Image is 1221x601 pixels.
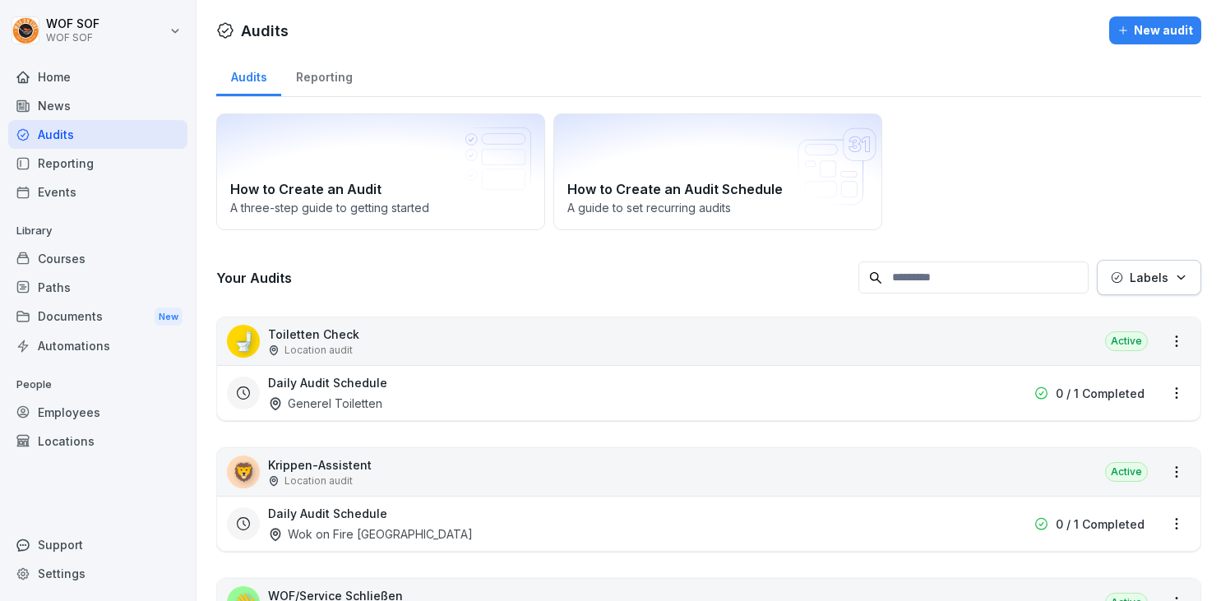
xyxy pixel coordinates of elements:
a: News [8,91,187,120]
p: 0 / 1 Completed [1056,515,1145,533]
p: Toiletten Check [268,326,359,343]
p: 0 / 1 Completed [1056,385,1145,402]
h2: How to Create an Audit [230,179,531,199]
button: Labels [1097,260,1201,295]
a: Automations [8,331,187,360]
p: Labels [1130,269,1168,286]
p: A guide to set recurring audits [567,199,868,216]
a: Settings [8,559,187,588]
a: Locations [8,427,187,455]
a: Audits [8,120,187,149]
a: Reporting [281,54,367,96]
a: Home [8,62,187,91]
div: 🦁 [227,455,260,488]
a: Courses [8,244,187,273]
p: A three-step guide to getting started [230,199,531,216]
div: Generel Toiletten [268,395,382,412]
p: Location audit [284,343,353,358]
a: Audits [216,54,281,96]
p: People [8,372,187,398]
a: Employees [8,398,187,427]
p: WOF SOF [46,32,99,44]
div: Documents [8,302,187,332]
a: How to Create an Audit ScheduleA guide to set recurring audits [553,113,882,230]
div: 🚽 [227,325,260,358]
a: Reporting [8,149,187,178]
a: How to Create an AuditA three-step guide to getting started [216,113,545,230]
div: New [155,307,183,326]
button: New audit [1109,16,1201,44]
h3: Your Audits [216,269,850,287]
div: New audit [1117,21,1193,39]
div: Support [8,530,187,559]
div: Active [1105,331,1148,351]
p: Krippen-Assistent [268,456,372,474]
a: DocumentsNew [8,302,187,332]
a: Events [8,178,187,206]
a: Paths [8,273,187,302]
h1: Audits [241,20,289,42]
h3: Daily Audit Schedule [268,374,387,391]
h2: How to Create an Audit Schedule [567,179,868,199]
h3: Daily Audit Schedule [268,505,387,522]
p: Location audit [284,474,353,488]
p: Library [8,218,187,244]
p: WOF SOF [46,17,99,31]
div: Active [1105,462,1148,482]
div: Wok on Fire [GEOGRAPHIC_DATA] [268,525,473,543]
